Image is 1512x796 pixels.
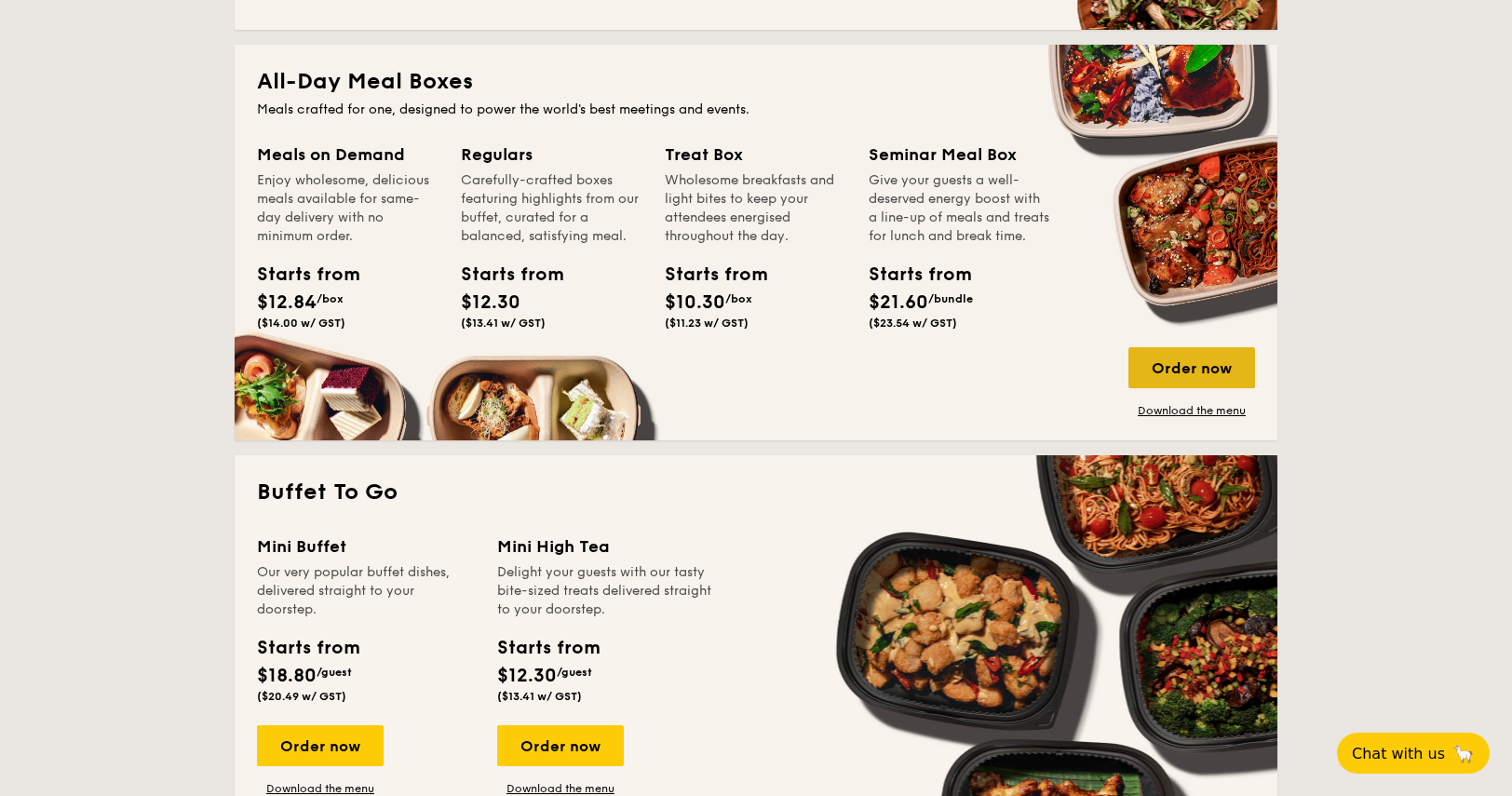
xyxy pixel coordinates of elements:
[317,292,344,305] span: /box
[665,171,846,246] div: Wholesome breakfasts and light bites to keep your attendees energised throughout the day.
[461,291,520,314] span: $12.30
[461,142,642,168] div: Regulars
[1128,347,1255,388] div: Order now
[257,291,317,314] span: $12.84
[257,478,1255,507] h2: Buffet To Go
[497,563,715,619] div: Delight your guests with our tasty bite-sized treats delivered straight to your doorstep.
[497,665,557,687] span: $12.30
[257,533,475,560] div: Mini Buffet
[461,317,546,330] span: ($13.41 w/ GST)
[461,261,545,289] div: Starts from
[869,317,957,330] span: ($23.54 w/ GST)
[665,317,749,330] span: ($11.23 w/ GST)
[1128,403,1255,418] a: Download the menu
[257,317,345,330] span: ($14.00 w/ GST)
[497,725,624,766] div: Order now
[317,666,352,679] span: /guest
[1452,743,1475,764] span: 🦙
[725,292,752,305] span: /box
[257,67,1255,97] h2: All-Day Meal Boxes
[257,781,384,796] a: Download the menu
[497,781,624,796] a: Download the menu
[257,634,358,662] div: Starts from
[257,101,1255,119] div: Meals crafted for one, designed to power the world's best meetings and events.
[665,261,749,289] div: Starts from
[257,690,346,703] span: ($20.49 w/ GST)
[257,725,384,766] div: Order now
[665,142,846,168] div: Treat Box
[257,665,317,687] span: $18.80
[497,533,715,560] div: Mini High Tea
[1337,733,1490,774] button: Chat with us🦙
[557,666,592,679] span: /guest
[461,171,642,246] div: Carefully-crafted boxes featuring highlights from our buffet, curated for a balanced, satisfying ...
[928,292,973,305] span: /bundle
[1352,745,1445,762] span: Chat with us
[869,291,928,314] span: $21.60
[257,563,475,619] div: Our very popular buffet dishes, delivered straight to your doorstep.
[665,291,725,314] span: $10.30
[257,142,439,168] div: Meals on Demand
[497,690,582,703] span: ($13.41 w/ GST)
[869,142,1050,168] div: Seminar Meal Box
[497,634,599,662] div: Starts from
[869,261,952,289] div: Starts from
[257,171,439,246] div: Enjoy wholesome, delicious meals available for same-day delivery with no minimum order.
[257,261,341,289] div: Starts from
[869,171,1050,246] div: Give your guests a well-deserved energy boost with a line-up of meals and treats for lunch and br...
